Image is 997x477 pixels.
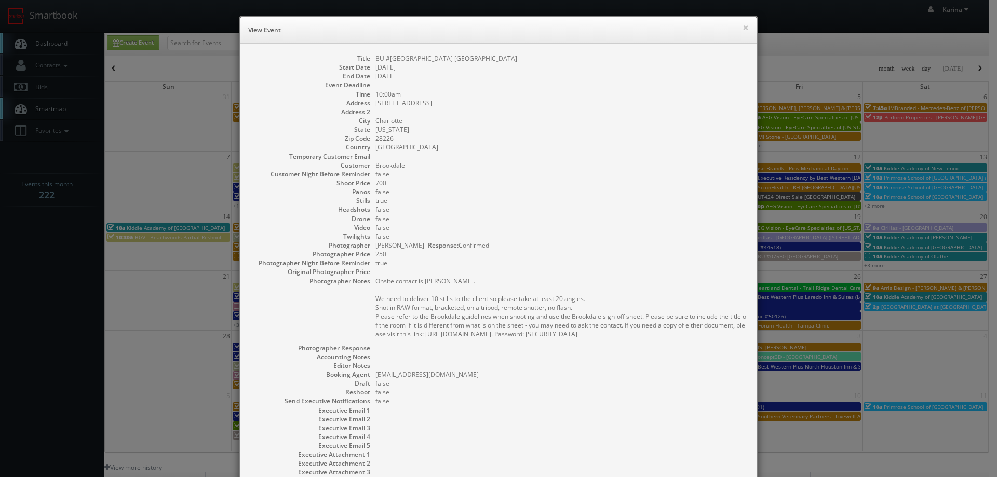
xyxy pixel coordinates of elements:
dd: BU #[GEOGRAPHIC_DATA] [GEOGRAPHIC_DATA] [375,54,746,63]
dt: Start Date [251,63,370,72]
dd: [US_STATE] [375,125,746,134]
dt: Title [251,54,370,63]
dt: Video [251,223,370,232]
dd: Brookdale [375,161,746,170]
dd: [STREET_ADDRESS] [375,99,746,107]
dd: 28226 [375,134,746,143]
dd: false [375,388,746,397]
dt: Address 2 [251,107,370,116]
dt: Photographer Notes [251,277,370,285]
dt: Executive Email 1 [251,406,370,415]
dt: Executive Email 3 [251,424,370,432]
dd: false [375,223,746,232]
dt: Photographer Night Before Reminder [251,258,370,267]
dt: Time [251,90,370,99]
dt: State [251,125,370,134]
dt: Accounting Notes [251,352,370,361]
dt: Temporary Customer Email [251,152,370,161]
dt: Twilights [251,232,370,241]
dd: 250 [375,250,746,258]
dd: true [375,258,746,267]
dt: Event Deadline [251,80,370,89]
dd: [DATE] [375,72,746,80]
dd: false [375,170,746,179]
dd: [DATE] [375,63,746,72]
dt: Editor Notes [251,361,370,370]
dt: Executive Email 5 [251,441,370,450]
b: Response: [428,241,459,250]
dd: false [375,397,746,405]
dd: [PERSON_NAME] - Confirmed [375,241,746,250]
dt: Stills [251,196,370,205]
dt: Country [251,143,370,152]
dd: false [375,205,746,214]
dt: Executive Attachment 2 [251,459,370,468]
dd: 10:00am [375,90,746,99]
dt: Executive Email 2 [251,415,370,424]
dt: Customer Night Before Reminder [251,170,370,179]
dt: Zip Code [251,134,370,143]
dt: Original Photographer Price [251,267,370,276]
dt: Reshoot [251,388,370,397]
dt: Panos [251,187,370,196]
dt: Send Executive Notifications [251,397,370,405]
dt: Executive Attachment 1 [251,450,370,459]
dt: Photographer Response [251,344,370,352]
dd: true [375,196,746,205]
dd: false [375,187,746,196]
dt: Booking Agent [251,370,370,379]
dd: 700 [375,179,746,187]
dt: End Date [251,72,370,80]
pre: Onsite contact is [PERSON_NAME]. We need to deliver 10 stills to the client so please take at lea... [375,277,746,338]
dt: Address [251,99,370,107]
dd: false [375,379,746,388]
dd: false [375,232,746,241]
dd: Charlotte [375,116,746,125]
dt: Headshots [251,205,370,214]
dt: Draft [251,379,370,388]
dt: Drone [251,214,370,223]
dd: [GEOGRAPHIC_DATA] [375,143,746,152]
dt: Photographer Price [251,250,370,258]
dt: Customer [251,161,370,170]
dt: City [251,116,370,125]
h6: View Event [248,25,749,35]
button: × [743,24,749,31]
dt: Executive Email 4 [251,432,370,441]
dt: Photographer [251,241,370,250]
dd: false [375,214,746,223]
dt: Executive Attachment 3 [251,468,370,476]
dd: [EMAIL_ADDRESS][DOMAIN_NAME] [375,370,746,379]
dt: Shoot Price [251,179,370,187]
